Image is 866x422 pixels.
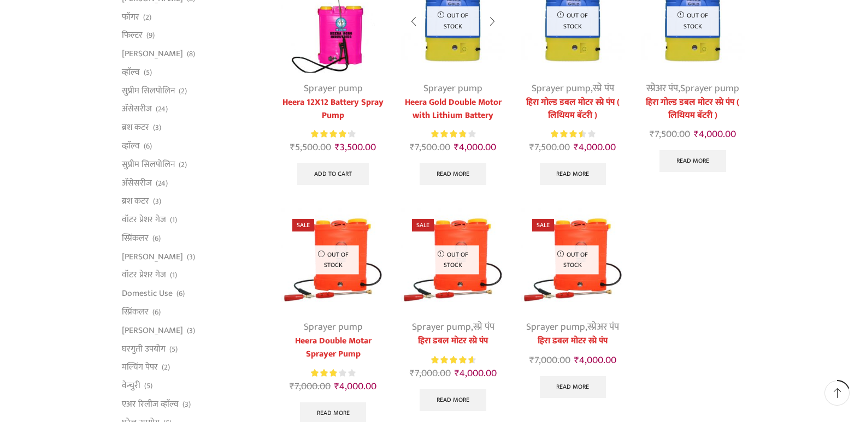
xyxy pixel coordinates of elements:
[122,340,166,358] a: घरगुती उपयोग
[146,30,155,41] span: (9)
[187,252,195,263] span: (3)
[454,139,459,156] span: ₹
[593,80,614,97] a: स्प्रे पंप
[122,118,149,137] a: ब्रश कटर
[292,219,314,231] span: Sale
[170,270,177,281] span: (1)
[521,320,625,335] div: ,
[122,266,166,284] a: वॉटर प्रेशर गेज
[152,307,161,318] span: (6)
[122,63,140,81] a: व्हाॅल्व
[122,45,183,63] a: [PERSON_NAME]
[307,246,359,275] p: Out of stock
[334,378,376,395] bdi: 4,000.00
[311,128,349,140] span: Rated out of 5
[540,376,606,398] a: Read more about “हिरा डबल मोटर स्प्रे पंप”
[529,352,534,368] span: ₹
[420,163,486,185] a: Read more about “Heera Gold Double Motor with Lithium Battery”
[122,26,143,45] a: फिल्टर
[401,96,504,122] a: Heera Gold Double Motor with Lithium Battery
[187,49,195,60] span: (8)
[650,126,690,142] bdi: 7,500.00
[431,354,475,366] div: Rated 4.75 out of 5
[122,321,183,340] a: [PERSON_NAME]
[574,352,616,368] bdi: 4,000.00
[122,174,152,192] a: अ‍ॅसेसरीज
[529,352,570,368] bdi: 7,000.00
[574,139,579,156] span: ₹
[334,378,339,395] span: ₹
[153,122,161,133] span: (3)
[153,196,161,207] span: (3)
[427,246,479,275] p: Out of stock
[455,365,459,382] span: ₹
[427,7,479,35] p: Out of stock
[401,335,504,348] a: हिरा डबल मोटर स्प्रे पंप
[431,128,475,140] div: Rated 3.91 out of 5
[532,80,591,97] a: Sprayer pump
[454,139,496,156] bdi: 4,000.00
[529,139,570,156] bdi: 7,500.00
[431,128,466,140] span: Rated out of 5
[412,319,471,335] a: Sprayer pump
[122,8,139,26] a: फॉगर
[169,344,178,355] span: (5)
[122,395,179,413] a: एअर रिलीज व्हाॅल्व
[410,365,415,382] span: ₹
[144,67,152,78] span: (5)
[423,80,482,97] a: Sprayer pump
[170,215,177,225] span: (1)
[179,86,187,97] span: (2)
[641,96,744,122] a: हिरा गोल्ड डबल मोटर स्प्रे पंप ( लिथियम बॅटरी )
[401,208,504,311] img: Double Motor Spray Pump
[650,126,655,142] span: ₹
[122,81,175,100] a: सुप्रीम सिलपोलिन
[290,139,295,156] span: ₹
[532,219,554,231] span: Sale
[694,126,699,142] span: ₹
[311,128,355,140] div: Rated 4.33 out of 5
[281,96,385,122] a: Heera 12X12 Battery Spray Pump
[176,288,185,299] span: (6)
[410,139,450,156] bdi: 7,500.00
[521,96,625,122] a: हिरा गोल्ड डबल मोटर स्प्रे पंप ( लिथियम बॅटरी )
[144,381,152,391] span: (5)
[156,178,168,189] span: (24)
[290,378,331,395] bdi: 7,000.00
[540,163,606,185] a: Read more about “हिरा गोल्ड डबल मोटर स्प्रे पंप ( लिथियम बॅटरी )”
[311,367,355,379] div: Rated 2.88 out of 5
[122,137,140,156] a: व्हाॅल्व
[143,12,151,23] span: (2)
[152,233,161,244] span: (6)
[547,246,599,275] p: Out of stock
[574,352,579,368] span: ₹
[547,7,599,35] p: Out of stock
[122,303,149,322] a: स्प्रिंकलर
[410,365,451,382] bdi: 7,000.00
[122,284,173,303] a: Domestic Use
[526,319,585,335] a: Sprayer pump
[122,358,158,377] a: मल्चिंग पेपर
[122,100,152,118] a: अ‍ॅसेसरीज
[641,81,744,96] div: ,
[574,139,616,156] bdi: 4,000.00
[412,219,434,231] span: Sale
[290,378,294,395] span: ₹
[122,377,140,395] a: वेन्चुरी
[179,159,187,170] span: (2)
[659,150,726,172] a: Read more about “हिरा गोल्ड डबल मोटर स्प्रे पंप ( लिथियम बॅटरी )”
[529,139,534,156] span: ₹
[667,7,718,35] p: Out of stock
[646,80,678,97] a: स्प्रेअर पंप
[473,319,494,335] a: स्प्रे पंप
[401,320,504,335] div: ,
[311,367,337,379] span: Rated out of 5
[521,208,625,311] img: Double Motor Spray Pump
[410,139,415,156] span: ₹
[187,325,195,336] span: (3)
[297,163,369,185] a: Add to cart: “Heera 12X12 Battery Spray Pump”
[521,335,625,348] a: हिरा डबल मोटर स्प्रे पंप
[304,319,363,335] a: Sprayer pump
[281,208,385,311] img: Double Motor Spray Pump
[290,139,331,156] bdi: 5,500.00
